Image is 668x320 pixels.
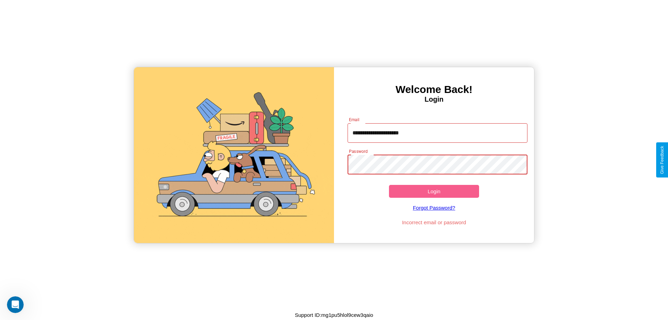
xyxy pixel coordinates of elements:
button: Login [389,185,479,198]
p: Support ID: mg1pu5hlol9cew3qaio [295,310,373,320]
label: Password [349,148,367,154]
h4: Login [334,95,534,103]
h3: Welcome Back! [334,84,534,95]
img: gif [134,67,334,243]
a: Forgot Password? [344,198,524,218]
label: Email [349,117,360,123]
div: Give Feedback [660,146,665,174]
p: Incorrect email or password [344,218,524,227]
iframe: Intercom live chat [7,296,24,313]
